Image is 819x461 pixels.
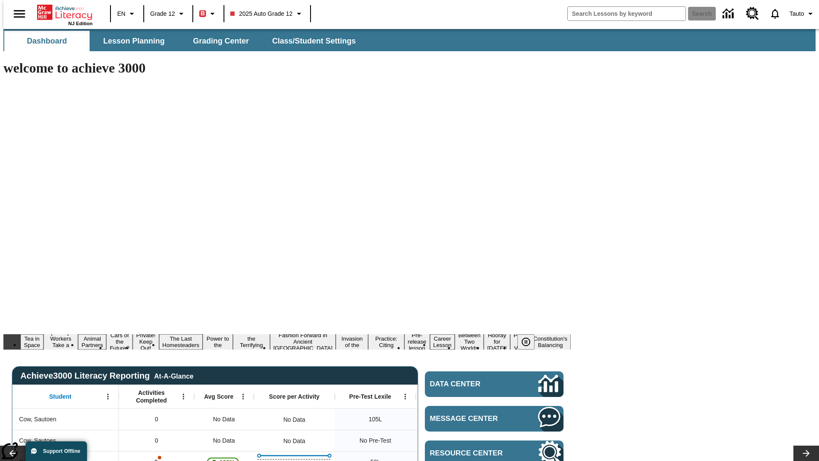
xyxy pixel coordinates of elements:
[102,390,114,403] button: Open Menu
[369,415,382,424] span: 105 Lexile, Cow, Sautoen
[3,29,816,51] div: SubNavbar
[790,9,804,18] span: Tauto
[425,406,563,432] a: Message Center
[530,328,571,356] button: Slide 17 The Constitution's Balancing Act
[455,331,484,353] button: Slide 14 Between Two Worlds
[203,328,233,356] button: Slide 7 Solar Power to the People
[568,7,685,20] input: search field
[113,6,141,21] button: Language: EN, Select a language
[3,60,571,76] h1: welcome to achieve 3000
[20,371,194,381] span: Achieve3000 Literacy Reporting
[133,331,159,353] button: Slide 5 Private! Keep Out!
[44,328,78,356] button: Slide 2 Labor Day: Workers Take a Stand
[484,331,510,353] button: Slide 15 Hooray for Constitution Day!
[155,436,158,445] span: 0
[68,21,93,26] span: NJ Edition
[103,36,165,46] span: Lesson Planning
[510,331,530,353] button: Slide 16 Point of View
[200,8,205,19] span: B
[272,36,356,46] span: Class/Student Settings
[196,6,221,21] button: Boost Class color is red. Change class color
[154,371,193,380] div: At-A-Glance
[204,393,233,400] span: Avg Score
[237,390,250,403] button: Open Menu
[37,3,93,26] div: Home
[227,6,307,21] button: Class: 2025 Auto Grade 12, Select your class
[27,36,67,46] span: Dashboard
[230,9,292,18] span: 2025 Auto Grade 12
[178,31,264,51] button: Grading Center
[194,408,254,430] div: No Data, Cow, Sautoen
[793,446,819,461] button: Lesson carousel, Next
[150,9,175,18] span: Grade 12
[233,328,270,356] button: Slide 8 Attack of the Terrifying Tomatoes
[425,371,563,397] a: Data Center
[26,441,87,461] button: Support Offline
[399,390,412,403] button: Open Menu
[265,31,363,51] button: Class/Student Settings
[159,334,203,350] button: Slide 6 The Last Homesteaders
[209,432,239,449] span: No Data
[19,436,56,445] span: Cow, Sautoes
[279,432,309,449] div: No Data, Cow, Sautoes
[193,36,249,46] span: Grading Center
[430,334,455,350] button: Slide 13 Career Lesson
[517,334,534,350] button: Pause
[37,4,93,21] a: Home
[430,414,513,423] span: Message Center
[194,430,254,451] div: No Data, Cow, Sautoes
[741,2,764,25] a: Resource Center, Will open in new tab
[360,436,391,445] span: No Pre-Test, Cow, Sautoes
[786,6,819,21] button: Profile/Settings
[20,334,44,350] button: Slide 1 Tea in Space
[209,411,239,428] span: No Data
[91,31,177,51] button: Lesson Planning
[279,411,309,428] div: No Data, Cow, Sautoen
[7,1,32,26] button: Open side menu
[117,9,125,18] span: EN
[368,328,404,356] button: Slide 11 Mixed Practice: Citing Evidence
[430,380,510,388] span: Data Center
[430,449,513,458] span: Resource Center
[78,334,106,350] button: Slide 3 Animal Partners
[4,31,90,51] button: Dashboard
[123,389,180,404] span: Activities Completed
[106,331,133,353] button: Slide 4 Cars of the Future?
[270,331,336,353] button: Slide 9 Fashion Forward in Ancient Rome
[764,3,786,25] a: Notifications
[155,415,158,424] span: 0
[147,6,190,21] button: Grade: Grade 12, Select a grade
[404,331,430,353] button: Slide 12 Pre-release lesson
[19,415,56,424] span: Cow, Sautoen
[416,408,497,430] div: Beginning reader 105 Lexile, ER, Based on the Lexile Reading measure, student is an Emerging Read...
[349,393,392,400] span: Pre-Test Lexile
[49,393,71,400] span: Student
[416,430,497,451] div: No Data, Cow, Sautoes
[269,393,320,400] span: Score per Activity
[336,328,368,356] button: Slide 10 The Invasion of the Free CD
[177,390,190,403] button: Open Menu
[717,2,741,26] a: Data Center
[3,31,363,51] div: SubNavbar
[43,448,80,454] span: Support Offline
[119,408,194,430] div: 0, Cow, Sautoen
[119,430,194,451] div: 0, Cow, Sautoes
[517,334,543,350] div: Pause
